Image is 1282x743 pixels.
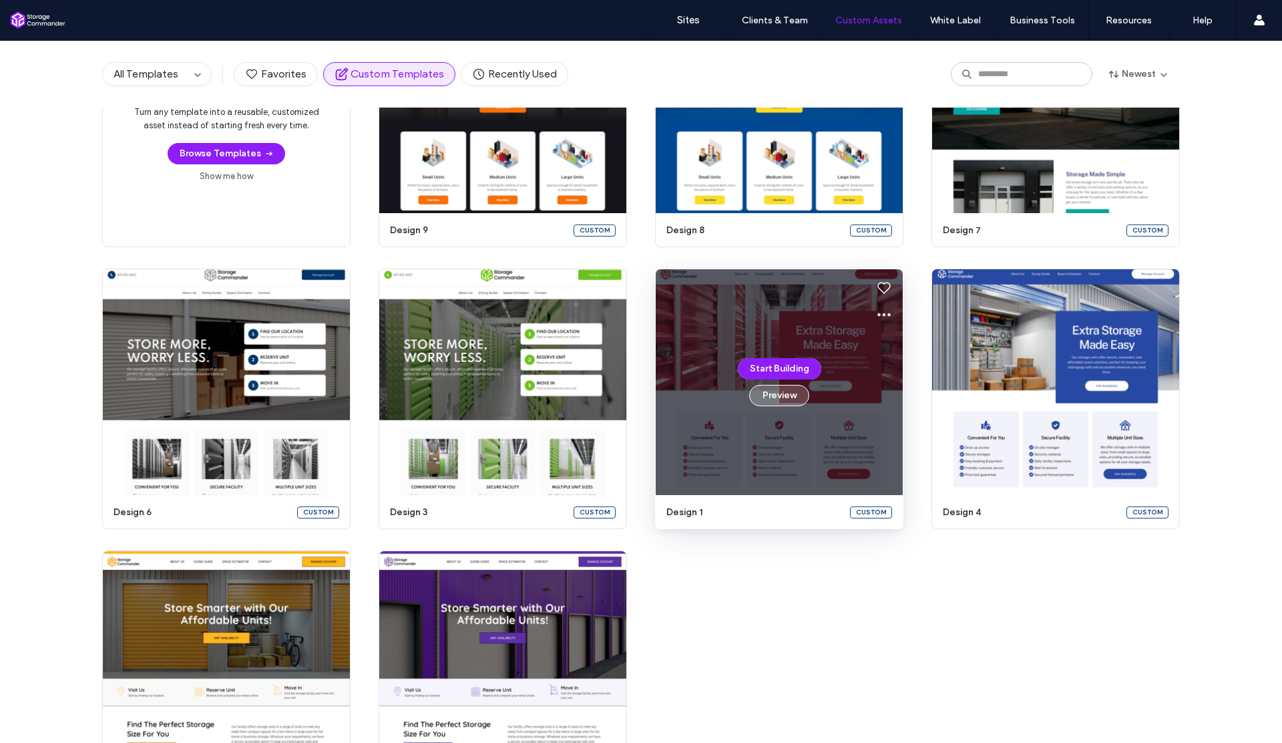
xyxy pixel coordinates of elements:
div: Custom [850,225,892,237]
button: Favorites [234,62,318,86]
button: Recently Used [461,62,568,86]
button: All Templates [103,63,190,86]
div: Custom [850,506,892,518]
label: Custom Assets [835,15,902,26]
label: Sites [677,14,700,26]
span: Recently Used [472,67,557,82]
label: Help [1193,15,1213,26]
span: design 3 [390,506,566,519]
span: Turn any template into a reusable, customized asset instead of starting fresh every time. [130,106,323,132]
label: Clients & Team [742,15,808,26]
button: Preview [749,385,809,406]
button: Browse Templates [168,143,285,164]
button: Newest [1098,63,1180,85]
span: design 4 [943,506,1118,519]
label: Resources [1106,15,1152,26]
span: design 9 [390,224,566,237]
span: Favorites [245,67,306,82]
div: Custom [297,506,339,518]
span: design 7 [943,224,1118,237]
button: Custom Templates [323,62,455,86]
div: Custom [574,506,616,518]
label: Business Tools [1010,15,1075,26]
span: Help [31,9,58,21]
label: White Label [930,15,981,26]
div: Custom [1126,506,1168,518]
span: design 6 [114,506,289,519]
span: design 8 [666,224,842,237]
span: design 1 [666,506,842,519]
a: Show me how [200,170,253,183]
span: All Templates [114,67,178,80]
span: Custom Templates [335,67,444,82]
div: Custom [1126,225,1168,237]
button: Start Building [738,358,821,380]
div: Custom [574,225,616,237]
